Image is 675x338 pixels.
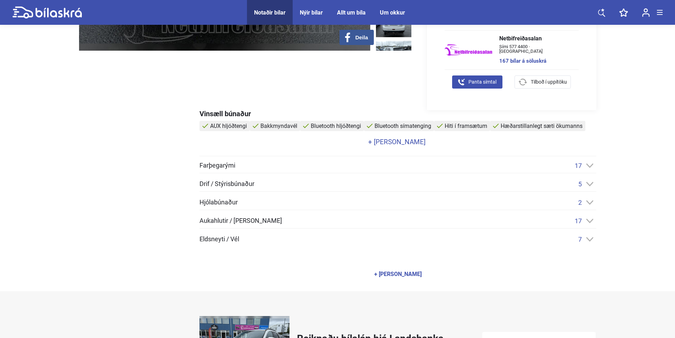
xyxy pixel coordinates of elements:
img: user-login.svg [642,8,650,17]
a: Nýir bílar [300,9,323,16]
a: 167 bílar á söluskrá [499,58,571,64]
span: 5 [578,180,582,188]
div: + [PERSON_NAME] [374,271,422,277]
a: Um okkur [380,9,405,16]
span: Netbifreiðasalan [499,36,571,41]
a: + [PERSON_NAME] [199,139,595,145]
span: 2 [578,199,582,206]
span: Drif / Stýrisbúnaður [199,181,254,187]
span: Hiti í framsætum [445,123,487,129]
span: 7 [578,236,582,243]
span: Sími 577 4400 · [GEOGRAPHIC_DATA] [499,44,571,53]
span: 17 [575,217,582,225]
span: Hjólabúnaður [199,199,238,205]
span: Bluetooth símatenging [375,123,431,129]
span: Farþegarými [199,162,235,169]
span: Tilboð í uppítöku [531,78,567,86]
span: Panta símtal [468,78,496,86]
span: Bluetooth hljóðtengi [311,123,361,129]
span: Deila [355,34,368,41]
span: AUX hljóðtengi [210,123,247,129]
span: Hæðarstillanlegt sæti ökumanns [501,123,583,129]
div: Vinsæll búnaður [199,110,596,117]
img: 1721828541_5745656689864539412_75454445958404087.jpg [376,41,411,69]
span: Aukahlutir / [PERSON_NAME] [199,218,282,224]
a: Notaðir bílar [254,9,286,16]
a: Allt um bíla [337,9,366,16]
span: Bakkmyndavél [260,123,297,129]
button: Deila [339,30,374,45]
span: 17 [575,162,582,169]
span: Eldsneyti / Vél [199,236,239,242]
